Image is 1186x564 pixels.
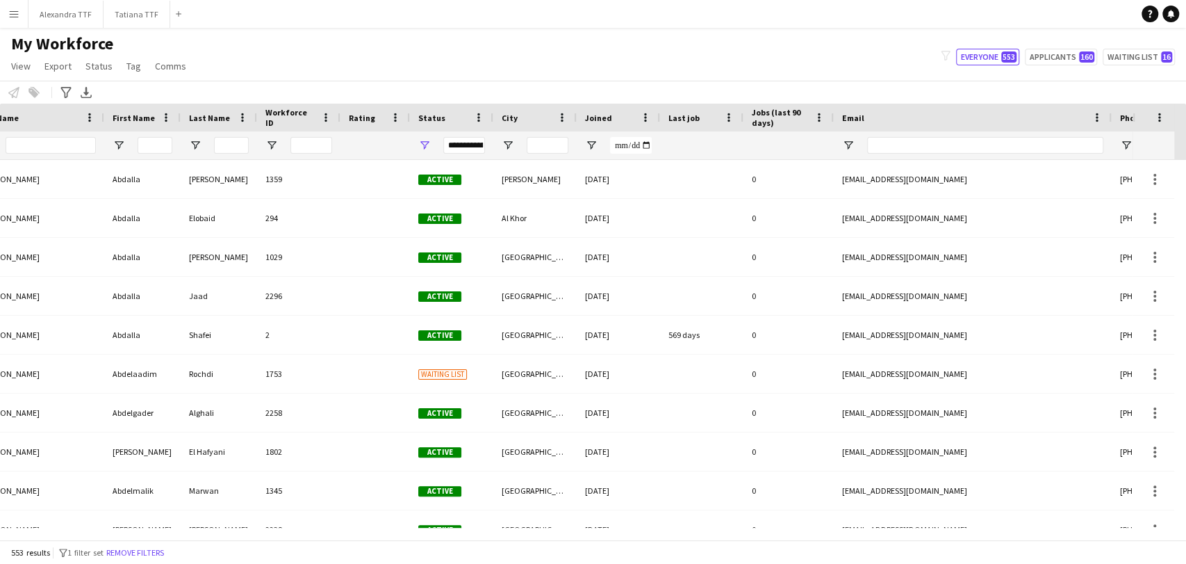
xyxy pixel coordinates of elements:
[493,355,577,393] div: [GEOGRAPHIC_DATA]
[257,355,340,393] div: 1753
[743,238,834,276] div: 0
[104,160,181,198] div: Abdalla
[6,137,96,154] input: Full Name Filter Input
[418,213,461,224] span: Active
[104,238,181,276] div: Abdalla
[493,238,577,276] div: [GEOGRAPHIC_DATA]
[80,57,118,75] a: Status
[834,472,1112,510] div: [EMAIL_ADDRESS][DOMAIN_NAME]
[265,107,315,128] span: Workforce ID
[493,394,577,432] div: [GEOGRAPHIC_DATA]
[257,238,340,276] div: 1029
[493,472,577,510] div: [GEOGRAPHIC_DATA]
[181,355,257,393] div: Rochdi
[265,139,278,152] button: Open Filter Menu
[577,238,660,276] div: [DATE]
[1025,49,1097,65] button: Applicants160
[502,113,518,123] span: City
[834,277,1112,315] div: [EMAIL_ADDRESS][DOMAIN_NAME]
[418,369,467,380] span: Waiting list
[121,57,147,75] a: Tag
[502,139,514,152] button: Open Filter Menu
[577,199,660,237] div: [DATE]
[743,510,834,549] div: 0
[834,510,1112,549] div: [EMAIL_ADDRESS][DOMAIN_NAME]
[743,472,834,510] div: 0
[11,33,113,54] span: My Workforce
[181,316,257,354] div: Shafei
[257,472,340,510] div: 1345
[585,139,598,152] button: Open Filter Menu
[1161,51,1172,63] span: 16
[11,60,31,72] span: View
[349,113,375,123] span: Rating
[104,472,181,510] div: Abdelmalik
[78,84,94,101] app-action-btn: Export XLSX
[138,137,172,154] input: First Name Filter Input
[493,199,577,237] div: Al Khor
[418,486,461,497] span: Active
[1103,49,1175,65] button: Waiting list16
[257,199,340,237] div: 294
[189,113,230,123] span: Last Name
[44,60,72,72] span: Export
[867,137,1103,154] input: Email Filter Input
[257,394,340,432] div: 2258
[743,277,834,315] div: 0
[577,355,660,393] div: [DATE]
[28,1,104,28] button: Alexandra TTF
[257,277,340,315] div: 2296
[257,510,340,549] div: 2238
[577,510,660,549] div: [DATE]
[104,545,167,561] button: Remove filters
[58,84,74,101] app-action-btn: Advanced filters
[181,510,257,549] div: [PERSON_NAME]
[155,60,186,72] span: Comms
[834,394,1112,432] div: [EMAIL_ADDRESS][DOMAIN_NAME]
[104,277,181,315] div: Abdalla
[257,316,340,354] div: 2
[842,139,855,152] button: Open Filter Menu
[418,330,461,341] span: Active
[743,394,834,432] div: 0
[181,238,257,276] div: [PERSON_NAME]
[126,60,141,72] span: Tag
[577,394,660,432] div: [DATE]
[577,433,660,471] div: [DATE]
[214,137,249,154] input: Last Name Filter Input
[743,433,834,471] div: 0
[189,139,201,152] button: Open Filter Menu
[577,316,660,354] div: [DATE]
[1079,51,1094,63] span: 160
[493,160,577,198] div: [PERSON_NAME]
[257,433,340,471] div: 1802
[418,408,461,419] span: Active
[834,433,1112,471] div: [EMAIL_ADDRESS][DOMAIN_NAME]
[577,472,660,510] div: [DATE]
[418,525,461,535] span: Active
[104,316,181,354] div: Abdalla
[577,277,660,315] div: [DATE]
[149,57,192,75] a: Comms
[85,60,113,72] span: Status
[743,316,834,354] div: 0
[181,160,257,198] div: [PERSON_NAME]
[181,277,257,315] div: Jaad
[834,199,1112,237] div: [EMAIL_ADDRESS][DOMAIN_NAME]
[104,394,181,432] div: Abdelgader
[104,1,170,28] button: Tatiana TTF
[1001,51,1016,63] span: 553
[290,137,332,154] input: Workforce ID Filter Input
[418,139,431,152] button: Open Filter Menu
[527,137,568,154] input: City Filter Input
[1120,113,1144,123] span: Phone
[6,57,36,75] a: View
[181,394,257,432] div: Alghali
[181,472,257,510] div: Marwan
[39,57,77,75] a: Export
[834,238,1112,276] div: [EMAIL_ADDRESS][DOMAIN_NAME]
[104,199,181,237] div: Abdalla
[743,199,834,237] div: 0
[493,510,577,549] div: [GEOGRAPHIC_DATA]
[418,447,461,458] span: Active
